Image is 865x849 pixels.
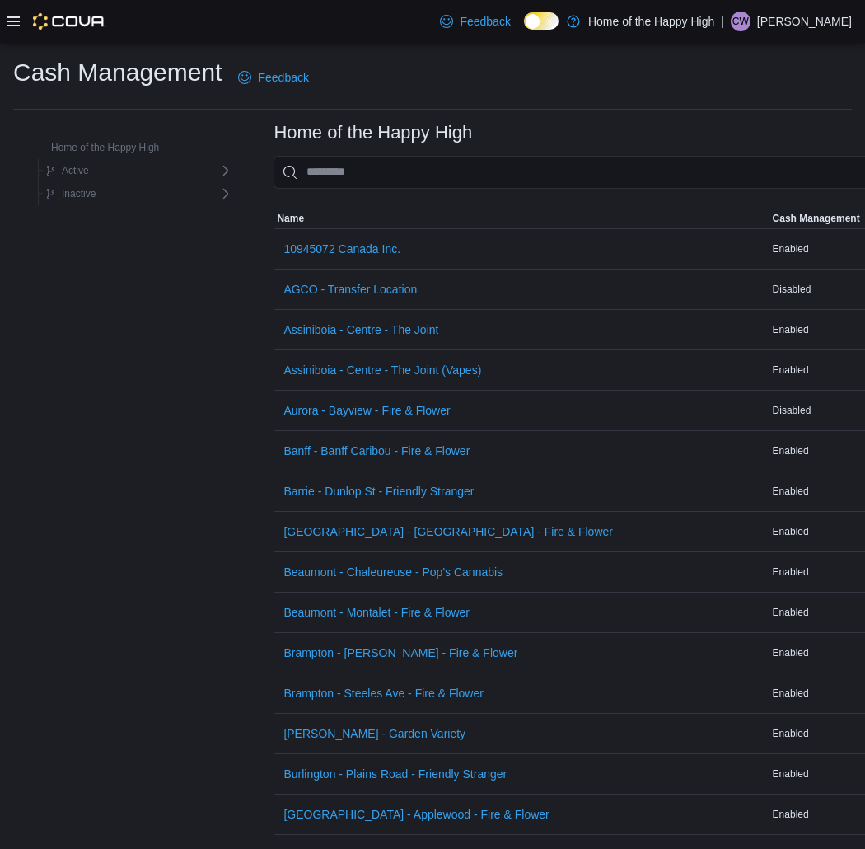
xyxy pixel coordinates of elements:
[277,636,524,669] button: Brampton - [PERSON_NAME] - Fire & Flower
[721,12,724,31] p: |
[231,61,315,94] a: Feedback
[277,354,488,387] button: Assiniboia - Centre - The Joint (Vapes)
[731,12,750,31] div: Carrinna Wong
[62,164,89,177] span: Active
[769,683,863,703] div: Enabled
[277,677,490,710] button: Brampton - Steeles Ave - Fire & Flower
[283,362,481,378] span: Assiniboia - Centre - The Joint (Vapes)
[769,239,863,259] div: Enabled
[769,724,863,743] div: Enabled
[769,764,863,784] div: Enabled
[39,161,96,181] button: Active
[283,523,613,540] span: [GEOGRAPHIC_DATA] - [GEOGRAPHIC_DATA] - Fire & Flower
[258,69,308,86] span: Feedback
[283,321,438,338] span: Assiniboia - Centre - The Joint
[588,12,714,31] p: Home of the Happy High
[28,138,166,157] button: Home of the Happy High
[769,562,863,582] div: Enabled
[769,603,863,622] div: Enabled
[769,481,863,501] div: Enabled
[433,5,517,38] a: Feedback
[283,766,507,782] span: Burlington - Plains Road - Friendly Stranger
[277,556,509,589] button: Beaumont - Chaleureuse - Pop's Cannabis
[773,212,860,225] span: Cash Management
[769,804,863,824] div: Enabled
[39,184,102,204] button: Inactive
[732,12,749,31] span: CW
[769,279,863,299] div: Disabled
[62,187,96,200] span: Inactive
[769,360,863,380] div: Enabled
[769,401,863,420] div: Disabled
[283,241,400,257] span: 10945072 Canada Inc.
[277,273,423,306] button: AGCO - Transfer Location
[277,758,513,790] button: Burlington - Plains Road - Friendly Stranger
[283,564,503,580] span: Beaumont - Chaleureuse - Pop's Cannabis
[524,12,559,30] input: Dark Mode
[769,522,863,542] div: Enabled
[283,645,517,661] span: Brampton - [PERSON_NAME] - Fire & Flower
[277,596,476,629] button: Beaumont - Montalet - Fire & Flower
[283,685,484,701] span: Brampton - Steeles Ave - Fire & Flower
[769,320,863,340] div: Enabled
[769,643,863,663] div: Enabled
[277,212,304,225] span: Name
[33,13,106,30] img: Cova
[274,123,472,143] h3: Home of the Happy High
[274,209,769,228] button: Name
[283,604,470,621] span: Beaumont - Montalet - Fire & Flower
[460,13,510,30] span: Feedback
[277,798,555,831] button: [GEOGRAPHIC_DATA] - Applewood - Fire & Flower
[51,141,159,154] span: Home of the Happy High
[13,56,222,89] h1: Cash Management
[277,434,476,467] button: Banff - Banff Caribou - Fire & Flower
[757,12,852,31] p: [PERSON_NAME]
[277,313,445,346] button: Assiniboia - Centre - The Joint
[283,402,450,419] span: Aurora - Bayview - Fire & Flower
[283,806,549,823] span: [GEOGRAPHIC_DATA] - Applewood - Fire & Flower
[283,443,470,459] span: Banff - Banff Caribou - Fire & Flower
[277,717,472,750] button: [PERSON_NAME] - Garden Variety
[283,725,465,742] span: [PERSON_NAME] - Garden Variety
[283,483,474,500] span: Barrie - Dunlop St - Friendly Stranger
[769,441,863,461] div: Enabled
[277,475,480,508] button: Barrie - Dunlop St - Friendly Stranger
[277,394,456,427] button: Aurora - Bayview - Fire & Flower
[769,209,863,228] button: Cash Management
[277,232,407,265] button: 10945072 Canada Inc.
[277,515,620,548] button: [GEOGRAPHIC_DATA] - [GEOGRAPHIC_DATA] - Fire & Flower
[283,281,417,298] span: AGCO - Transfer Location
